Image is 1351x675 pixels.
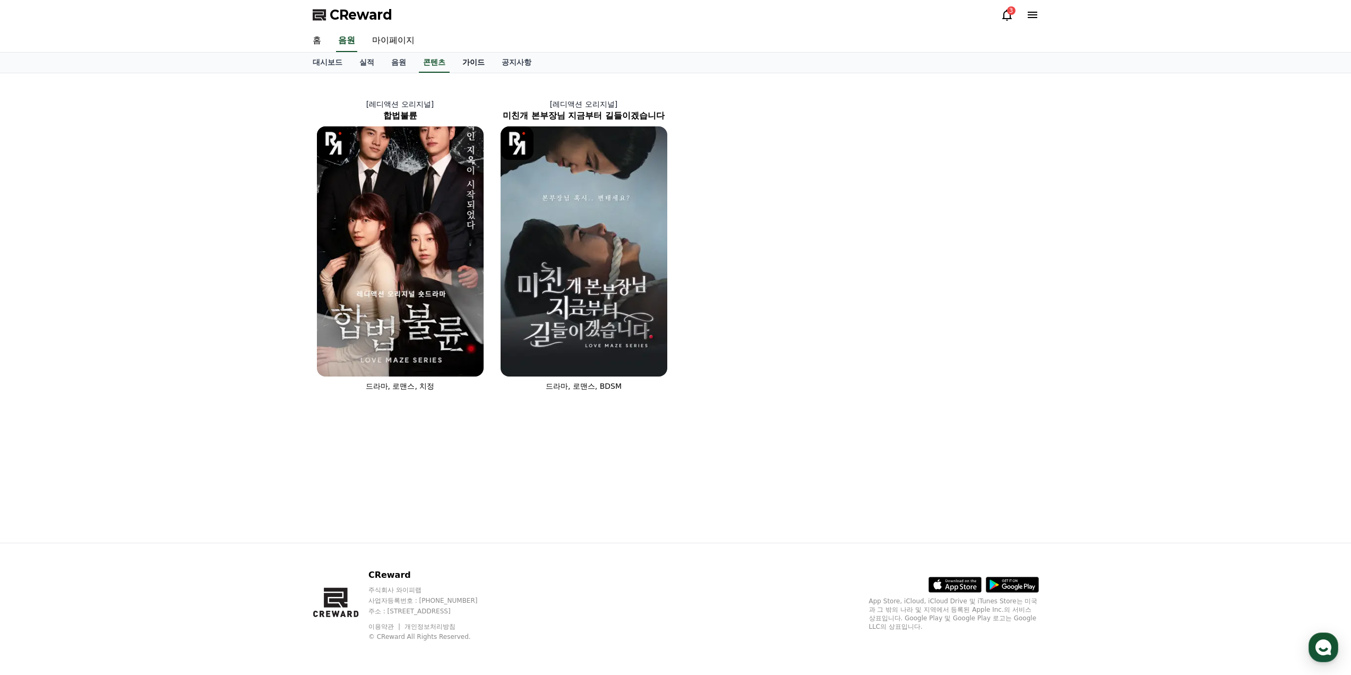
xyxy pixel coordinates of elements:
[304,53,351,73] a: 대시보드
[493,53,540,73] a: 공지사항
[501,126,534,160] img: [object Object] Logo
[336,30,357,52] a: 음원
[492,90,676,400] a: [레디액션 오리지널] 미친개 본부장님 지금부터 길들이겠습니다 미친개 본부장님 지금부터 길들이겠습니다 [object Object] Logo 드라마, 로맨스, BDSM
[304,30,330,52] a: 홈
[164,353,177,361] span: 설정
[492,99,676,109] p: [레디액션 오리지널]
[97,353,110,362] span: 대화
[33,353,40,361] span: 홈
[546,382,622,390] span: 드라마, 로맨스, BDSM
[317,126,484,377] img: 합법불륜
[368,569,498,582] p: CReward
[405,623,455,630] a: 개인정보처리방침
[308,90,492,400] a: [레디액션 오리지널] 합법불륜 합법불륜 [object Object] Logo 드라마, 로맨스, 치정
[368,586,498,594] p: 주식회사 와이피랩
[317,126,350,160] img: [object Object] Logo
[364,30,423,52] a: 마이페이지
[330,6,392,23] span: CReward
[492,109,676,122] h2: 미친개 본부장님 지금부터 길들이겠습니다
[313,6,392,23] a: CReward
[1001,8,1013,21] a: 3
[308,99,492,109] p: [레디액션 오리지널]
[70,337,137,363] a: 대화
[368,623,402,630] a: 이용약관
[869,597,1039,631] p: App Store, iCloud, iCloud Drive 및 iTunes Store는 미국과 그 밖의 나라 및 지역에서 등록된 Apple Inc.의 서비스 상표입니다. Goo...
[368,607,498,616] p: 주소 : [STREET_ADDRESS]
[501,126,667,377] img: 미친개 본부장님 지금부터 길들이겠습니다
[366,382,435,390] span: 드라마, 로맨스, 치정
[308,109,492,122] h2: 합법불륜
[351,53,383,73] a: 실적
[368,596,498,605] p: 사업자등록번호 : [PHONE_NUMBER]
[419,53,450,73] a: 콘텐츠
[1007,6,1016,15] div: 3
[3,337,70,363] a: 홈
[383,53,415,73] a: 음원
[368,633,498,641] p: © CReward All Rights Reserved.
[454,53,493,73] a: 가이드
[137,337,204,363] a: 설정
